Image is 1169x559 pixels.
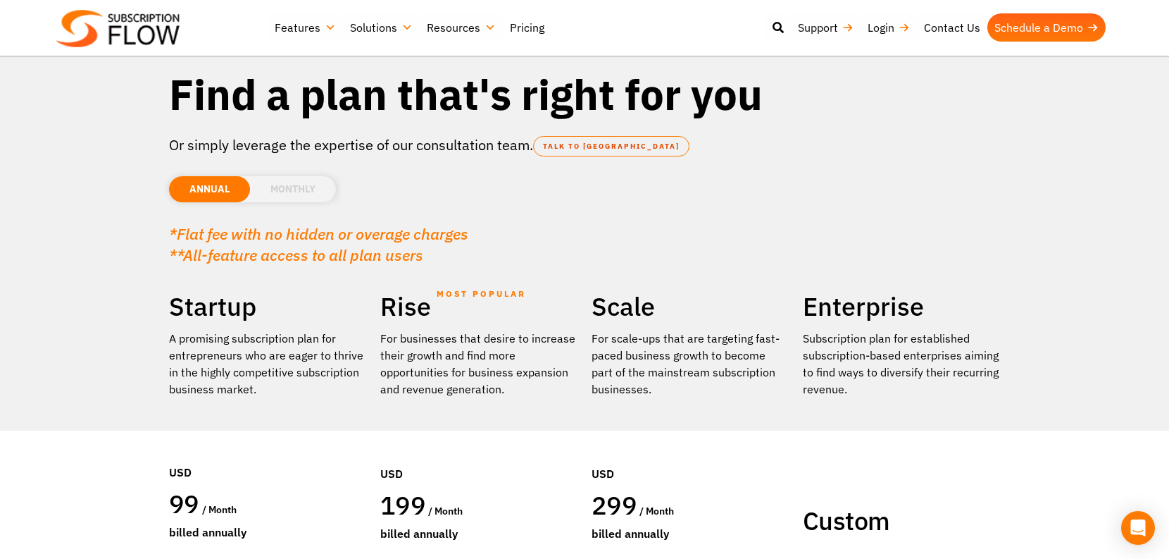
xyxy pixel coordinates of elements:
p: A promising subscription plan for entrepreneurs who are eager to thrive in the highly competitive... [169,330,366,398]
a: Schedule a Demo [987,13,1106,42]
span: Custom [803,504,889,537]
h2: Startup [169,290,366,323]
span: / month [428,505,463,517]
a: Solutions [343,13,420,42]
p: Subscription plan for established subscription-based enterprises aiming to find ways to diversify... [803,330,1000,398]
a: Pricing [503,13,551,42]
span: 199 [380,489,425,522]
a: Contact Us [917,13,987,42]
div: Billed Annually [380,525,577,542]
a: Support [791,13,861,42]
h2: Enterprise [803,290,1000,323]
h1: Find a plan that's right for you [169,68,1000,121]
div: Open Intercom Messenger [1121,511,1155,545]
a: Resources [420,13,503,42]
div: Billed Annually [169,524,366,541]
span: 99 [169,487,199,520]
li: ANNUAL [169,176,250,202]
div: USD [380,423,577,489]
p: Or simply leverage the expertise of our consultation team. [169,135,1000,156]
a: Login [861,13,917,42]
span: 299 [592,489,637,522]
a: Features [268,13,343,42]
em: *Flat fee with no hidden or overage charges [169,223,468,244]
span: MOST POPULAR [437,278,526,310]
span: / month [202,503,237,516]
h2: Rise [380,290,577,323]
em: **All-feature access to all plan users [169,245,423,265]
div: For businesses that desire to increase their growth and find more opportunities for business expa... [380,330,577,398]
span: / month [639,505,674,517]
div: USD [169,422,366,488]
li: MONTHLY [250,176,336,202]
div: Billed Annually [592,525,789,542]
h2: Scale [592,290,789,323]
a: TALK TO [GEOGRAPHIC_DATA] [533,136,689,156]
img: Subscriptionflow [56,10,180,47]
div: USD [592,423,789,489]
div: For scale-ups that are targeting fast-paced business growth to become part of the mainstream subs... [592,330,789,398]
